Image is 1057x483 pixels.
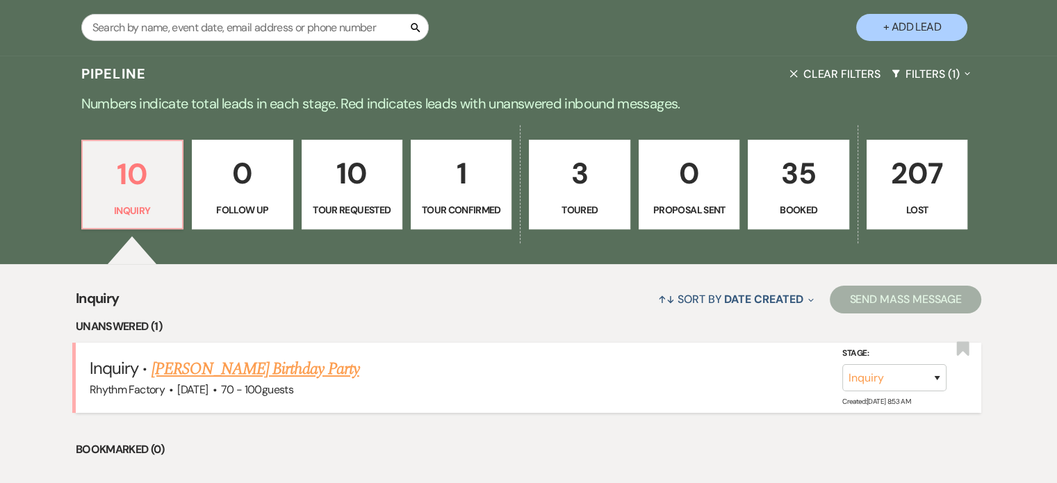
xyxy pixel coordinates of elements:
p: Tour Confirmed [420,202,502,218]
span: 70 - 100 guests [221,382,293,397]
p: Numbers indicate total leads in each stage. Red indicates leads with unanswered inbound messages. [28,92,1029,115]
a: 35Booked [748,140,849,230]
p: 0 [201,150,284,197]
button: Filters (1) [886,56,976,92]
a: 3Toured [529,140,630,230]
button: Send Mass Message [830,286,981,313]
p: 207 [876,150,958,197]
p: 10 [311,150,393,197]
p: Lost [876,202,958,218]
a: 10Inquiry [81,140,183,230]
li: Unanswered (1) [76,318,981,336]
span: Rhythm Factory [90,382,165,397]
li: Bookmarked (0) [76,441,981,459]
p: Inquiry [91,203,174,218]
a: 10Tour Requested [302,140,402,230]
button: + Add Lead [856,14,967,41]
p: Proposal Sent [648,202,730,218]
span: Inquiry [76,288,120,318]
a: 1Tour Confirmed [411,140,511,230]
a: [PERSON_NAME] Birthday Party [151,357,359,382]
a: 0Follow Up [192,140,293,230]
label: Stage: [842,346,947,361]
input: Search by name, event date, email address or phone number [81,14,429,41]
p: Follow Up [201,202,284,218]
span: Date Created [724,292,803,306]
p: Tour Requested [311,202,393,218]
button: Clear Filters [784,56,885,92]
a: 207Lost [867,140,967,230]
span: Created: [DATE] 8:53 AM [842,397,910,406]
span: [DATE] [177,382,208,397]
p: 1 [420,150,502,197]
span: Inquiry [90,357,138,379]
span: ↑↓ [658,292,675,306]
p: 10 [91,151,174,197]
p: 0 [648,150,730,197]
p: 3 [538,150,621,197]
button: Sort By Date Created [653,281,819,318]
p: Booked [757,202,839,218]
p: 35 [757,150,839,197]
h3: Pipeline [81,64,147,83]
a: 0Proposal Sent [639,140,739,230]
p: Toured [538,202,621,218]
